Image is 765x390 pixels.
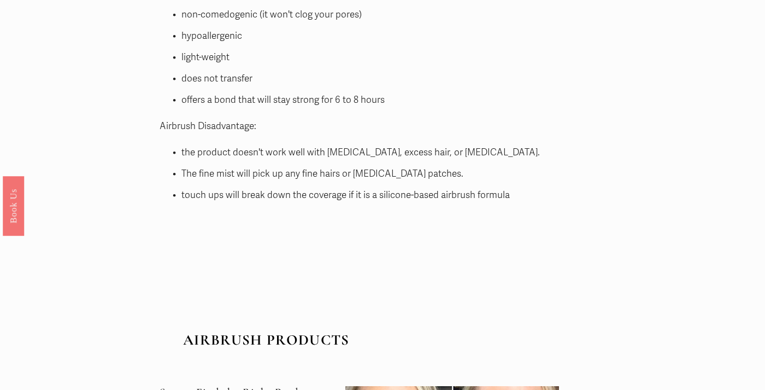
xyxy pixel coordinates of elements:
p: Airbrush Disadvantage: [160,118,560,135]
p: the product doesn't work well with [MEDICAL_DATA], excess hair, or [MEDICAL_DATA]. [181,144,560,161]
p: touch ups will break down the coverage if it is a silicone-based airbrush formula [181,187,560,204]
p: hypoallergenic [181,28,560,45]
p: The fine mist will pick up any fine hairs or [MEDICAL_DATA] patches. [181,166,560,183]
p: does not transfer [181,71,560,88]
p: non-comedogenic (it won't clog your pores) [181,7,560,24]
a: Book Us [3,176,24,235]
strong: AIRBRUSH PRODUCTS [183,331,350,349]
p: offers a bond that will stay strong for 6 to 8 hours [181,92,560,109]
p: light-weight [181,49,560,66]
